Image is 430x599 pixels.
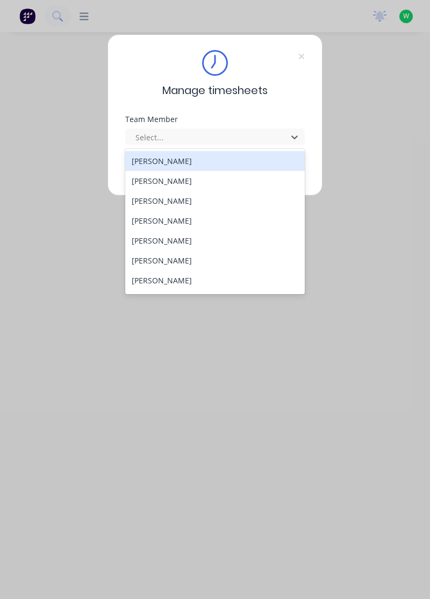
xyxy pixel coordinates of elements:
div: [PERSON_NAME] [125,171,305,191]
div: [PERSON_NAME] [125,231,305,251]
div: [PERSON_NAME] [125,270,305,290]
div: [PERSON_NAME] [125,191,305,211]
span: Manage timesheets [162,82,268,98]
div: [PERSON_NAME] [125,290,305,310]
div: [PERSON_NAME] [125,251,305,270]
div: Team Member [125,116,305,123]
div: [PERSON_NAME] [125,151,305,171]
div: [PERSON_NAME] [125,211,305,231]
